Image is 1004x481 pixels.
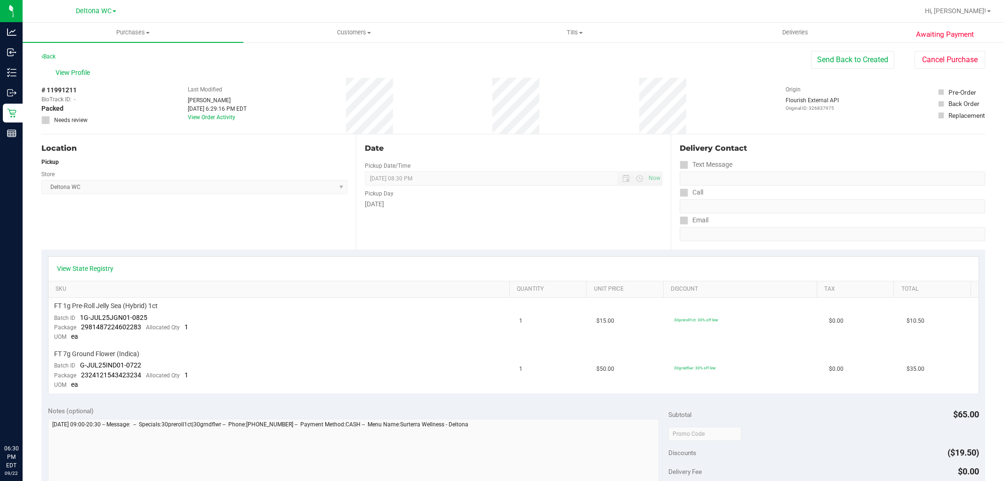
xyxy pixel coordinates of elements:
span: G-JUL25IND01-0722 [80,361,141,369]
span: Delivery Fee [668,468,702,475]
span: UOM [54,334,66,340]
a: Discount [671,285,813,293]
label: Pickup Day [365,189,394,198]
a: Quantity [517,285,583,293]
span: 1 [185,323,188,331]
a: Tax [824,285,890,293]
div: Replacement [948,111,985,120]
span: $50.00 [596,365,614,374]
span: Needs review [54,116,88,124]
a: Total [901,285,967,293]
div: [PERSON_NAME] [188,96,247,105]
a: Customers [243,23,464,42]
a: Tills [464,23,685,42]
span: Package [54,372,76,379]
span: Tills [465,28,684,37]
span: Batch ID [54,315,75,321]
a: Deliveries [685,23,906,42]
p: 09/22 [4,470,18,477]
input: Format: (999) 999-9999 [680,171,985,186]
span: $15.00 [596,317,614,326]
span: UOM [54,382,66,388]
span: $0.00 [958,466,979,476]
span: Subtotal [668,411,691,418]
span: Customers [244,28,464,37]
label: Email [680,213,708,227]
label: Call [680,186,703,199]
span: BioTrack ID: [41,95,72,104]
label: Text Message [680,158,732,171]
span: $0.00 [829,365,843,374]
div: [DATE] 6:29:16 PM EDT [188,105,247,113]
button: Send Back to Created [811,51,894,69]
span: $0.00 [829,317,843,326]
a: Purchases [23,23,243,42]
span: 30preroll1ct: 30% off line [674,318,718,322]
div: Location [41,143,347,154]
div: Pre-Order [948,88,976,97]
label: Store [41,170,55,179]
inline-svg: Retail [7,108,16,118]
span: 1G-JUL25JGN01-0825 [80,314,147,321]
span: Deliveries [770,28,821,37]
span: Packed [41,104,64,114]
span: 30grndflwr: 30% off line [674,366,715,370]
div: Date [365,143,662,154]
a: Back [41,53,56,60]
span: ea [71,333,78,340]
button: Cancel Purchase [915,51,985,69]
div: Delivery Contact [680,143,985,154]
span: Deltona WC [76,7,112,15]
span: $65.00 [953,409,979,419]
span: FT 1g Pre-Roll Jelly Sea (Hybrid) 1ct [54,302,158,310]
span: Awaiting Payment [916,29,974,40]
span: - [74,95,75,104]
span: ea [71,381,78,388]
input: Promo Code [668,427,741,441]
span: ($19.50) [948,448,979,457]
p: Original ID: 326837975 [786,105,839,112]
input: Format: (999) 999-9999 [680,199,985,213]
span: 1 [519,317,522,326]
span: 2324121543423234 [81,371,141,379]
a: SKU [56,285,506,293]
span: 1 [185,371,188,379]
span: Package [54,324,76,331]
strong: Pickup [41,159,59,165]
div: Flourish External API [786,96,839,112]
inline-svg: Outbound [7,88,16,98]
a: View State Registry [57,264,113,273]
label: Pickup Date/Time [365,162,410,170]
inline-svg: Reports [7,129,16,138]
span: Allocated Qty [146,324,180,331]
span: 1 [519,365,522,374]
span: View Profile [56,68,93,78]
label: Last Modified [188,85,222,94]
a: Unit Price [594,285,660,293]
span: Allocated Qty [146,372,180,379]
span: Discounts [668,444,696,461]
iframe: Resource center [9,406,38,434]
div: Back Order [948,99,980,108]
inline-svg: Inventory [7,68,16,77]
p: 06:30 PM EDT [4,444,18,470]
inline-svg: Analytics [7,27,16,37]
span: $35.00 [907,365,924,374]
a: View Order Activity [188,114,235,121]
span: Notes (optional) [48,407,94,415]
span: Hi, [PERSON_NAME]! [925,7,986,15]
span: FT 7g Ground Flower (Indica) [54,350,139,359]
span: $10.50 [907,317,924,326]
span: Purchases [23,28,243,37]
span: Batch ID [54,362,75,369]
span: # 11991211 [41,85,77,95]
div: [DATE] [365,199,662,209]
label: Origin [786,85,801,94]
span: 2981487224602283 [81,323,141,331]
inline-svg: Inbound [7,48,16,57]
